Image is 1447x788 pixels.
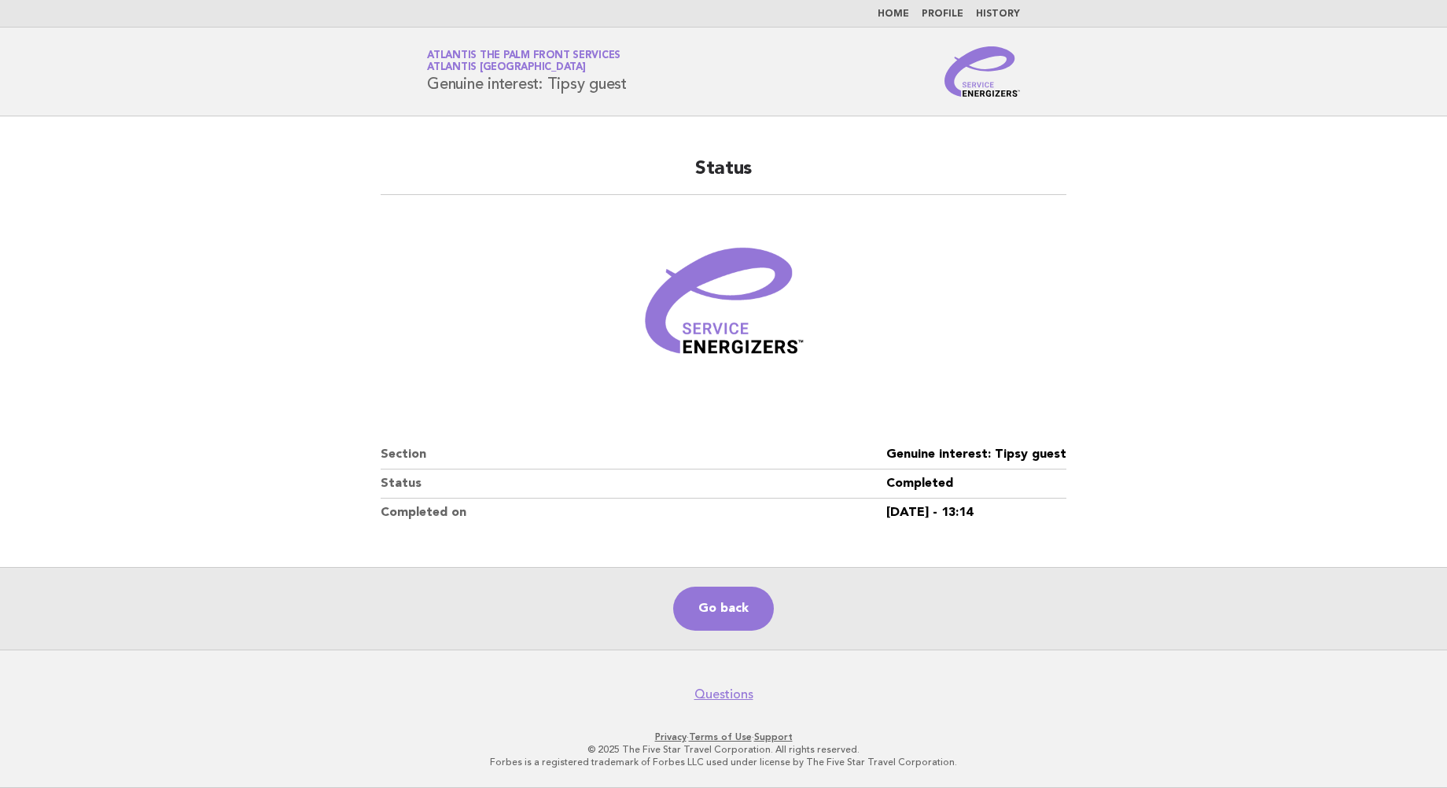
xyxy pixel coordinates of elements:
a: History [976,9,1020,19]
dd: Completed [886,469,1066,499]
dd: Genuine interest: Tipsy guest [886,440,1066,469]
a: Home [878,9,909,19]
img: Verified [629,214,818,403]
a: Privacy [655,731,687,742]
h2: Status [381,156,1066,195]
a: Profile [922,9,963,19]
a: Support [754,731,793,742]
dd: [DATE] - 13:14 [886,499,1066,527]
a: Questions [694,687,753,702]
img: Service Energizers [944,46,1020,97]
dt: Section [381,440,886,469]
a: Atlantis The Palm Front ServicesAtlantis [GEOGRAPHIC_DATA] [427,50,620,72]
dt: Status [381,469,886,499]
p: · · [242,731,1205,743]
p: © 2025 The Five Star Travel Corporation. All rights reserved. [242,743,1205,756]
a: Go back [673,587,774,631]
span: Atlantis [GEOGRAPHIC_DATA] [427,63,586,73]
dt: Completed on [381,499,886,527]
p: Forbes is a registered trademark of Forbes LLC used under license by The Five Star Travel Corpora... [242,756,1205,768]
h1: Genuine interest: Tipsy guest [427,51,627,92]
a: Terms of Use [689,731,752,742]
